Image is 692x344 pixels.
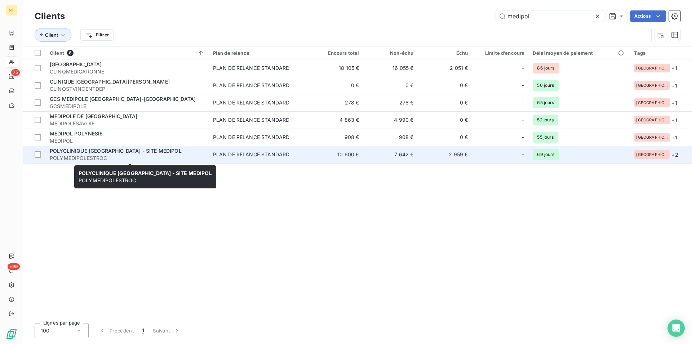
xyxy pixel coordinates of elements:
span: CLINQMEDIGARONNE [50,68,204,75]
span: Client [45,32,58,38]
td: 2 959 € [418,146,472,163]
span: 1 [142,327,144,334]
div: PLAN DE RELANCE STANDARD [213,116,290,124]
span: POLYMEDIPOLESTROC [79,170,212,183]
td: 18 105 € [309,59,364,77]
span: - [522,64,524,72]
span: + 1 [671,116,677,124]
span: - [522,82,524,89]
div: PLAN DE RELANCE STANDARD [213,151,290,158]
td: 0 € [309,77,364,94]
span: + 2 [671,151,678,158]
td: 10 600 € [309,146,364,163]
input: Rechercher [496,10,604,22]
span: [GEOGRAPHIC_DATA] [636,152,668,157]
td: 16 055 € [364,59,418,77]
span: + 1 [671,134,677,141]
span: - [522,99,524,106]
div: NT [6,4,17,16]
span: [GEOGRAPHIC_DATA] [636,83,668,88]
span: CLINIQUE [GEOGRAPHIC_DATA][PERSON_NAME] [50,79,170,85]
td: 7 642 € [364,146,418,163]
a: 75 [6,71,17,82]
div: PLAN DE RELANCE STANDARD [213,82,290,89]
div: Échu [422,50,468,56]
span: - [522,134,524,141]
span: 55 jours [533,132,558,143]
span: POLYMEDIPOLESTROC [50,155,204,162]
span: +99 [8,263,20,270]
div: Tags [634,50,688,56]
span: Client [50,50,64,56]
span: POLYCLINIQUE [GEOGRAPHIC_DATA] - SITE MEDIPOL [50,148,182,154]
span: GCS MEDIPOLE [GEOGRAPHIC_DATA]-[GEOGRAPHIC_DATA] [50,96,196,102]
div: Limite d’encours [476,50,524,56]
span: GCSMEDIPOLE [50,103,204,110]
span: + 1 [671,82,677,89]
div: PLAN DE RELANCE STANDARD [213,99,290,106]
div: Non-échu [368,50,414,56]
button: Suivant [148,323,185,338]
div: Encours total [314,50,359,56]
span: 65 jours [533,97,558,108]
span: 75 [11,69,20,76]
span: - [522,151,524,158]
div: PLAN DE RELANCE STANDARD [213,134,290,141]
span: MEDIPOLE DE [GEOGRAPHIC_DATA] [50,113,137,119]
div: Délai moyen de paiement [533,50,625,56]
button: Client [35,28,71,42]
span: MEDIPOL POLYNESIE [50,130,103,137]
button: Filtrer [80,29,114,41]
td: 0 € [418,129,472,146]
img: Logo LeanPay [6,328,17,340]
td: 908 € [309,129,364,146]
button: Précédent [94,323,138,338]
td: 2 051 € [418,59,472,77]
td: 0 € [418,77,472,94]
span: 52 jours [533,115,558,125]
span: MEDIPOL [50,137,204,144]
span: 6 [67,50,74,56]
div: Open Intercom Messenger [667,320,685,337]
button: Actions [630,10,666,22]
span: [GEOGRAPHIC_DATA] [636,100,668,105]
span: - [522,116,524,124]
td: 4 990 € [364,111,418,129]
span: [GEOGRAPHIC_DATA] [50,61,102,67]
td: 278 € [364,94,418,111]
span: MEDIPOLESAVOIE [50,120,204,127]
td: 0 € [418,94,472,111]
span: [GEOGRAPHIC_DATA] [636,135,668,139]
span: 100 [41,327,49,334]
td: 4 863 € [309,111,364,129]
div: Plan de relance [213,50,305,56]
span: + 1 [671,99,677,107]
td: 0 € [364,77,418,94]
span: [GEOGRAPHIC_DATA] [636,66,668,70]
span: POLYCLINIQUE [GEOGRAPHIC_DATA] - SITE MEDIPOL [79,170,212,176]
td: 0 € [418,111,472,129]
h3: Clients [35,10,65,23]
td: 278 € [309,94,364,111]
span: + 1 [671,64,677,72]
span: 86 jours [533,63,559,73]
span: CLINQSTVINCENTDEP [50,85,204,93]
span: [GEOGRAPHIC_DATA] [636,118,668,122]
span: 50 jours [533,80,558,91]
td: 908 € [364,129,418,146]
div: PLAN DE RELANCE STANDARD [213,64,290,72]
span: 69 jours [533,149,559,160]
button: 1 [138,323,148,338]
